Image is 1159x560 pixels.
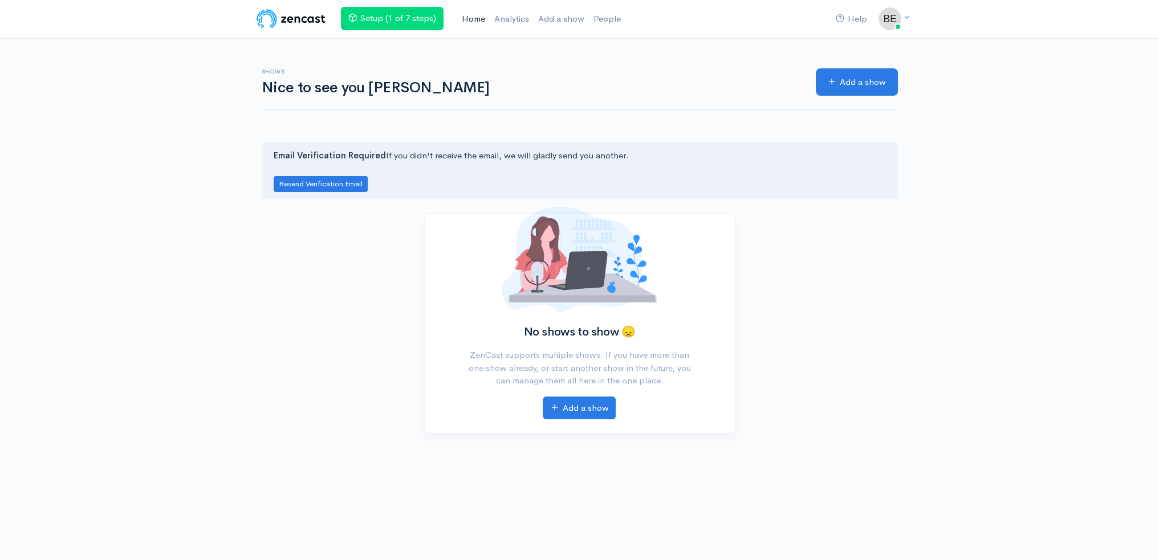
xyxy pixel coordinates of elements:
a: Help [831,7,872,31]
a: Analytics [490,7,534,31]
strong: Email Verification Required [274,150,386,161]
div: If you didn't receive the email, we will gladly send you another. [262,142,898,199]
a: Add a show [816,68,898,96]
a: Setup (1 of 7 steps) [341,7,444,30]
img: ... [879,7,901,30]
img: No shows added [502,207,657,312]
a: Add a show [543,397,616,420]
p: ZenCast supports multiple shows. If you have more than one show already, or start another show in... [463,349,696,387]
h2: No shows to show 😞 [463,326,696,338]
a: People [589,7,625,31]
a: Home [457,7,490,31]
button: Resend Verification Email [274,176,368,193]
a: Add a show [534,7,589,31]
h1: Nice to see you [PERSON_NAME] [262,80,802,96]
img: ZenCast Logo [255,7,327,30]
h6: Shows [262,68,802,75]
